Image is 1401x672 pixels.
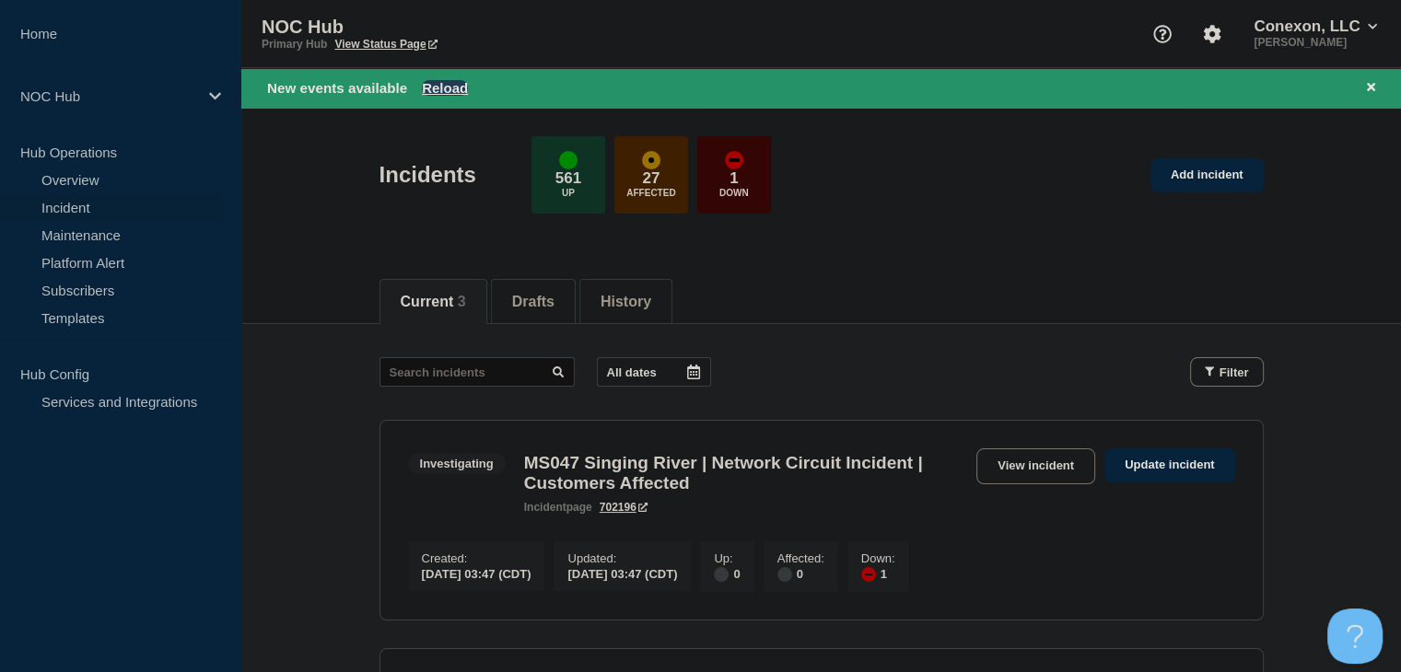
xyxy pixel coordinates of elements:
div: disabled [714,567,729,582]
button: Filter [1190,357,1264,387]
div: 0 [777,565,824,582]
button: Current 3 [401,294,466,310]
p: All dates [607,365,657,379]
p: Up : [714,551,740,565]
h3: MS047 Singing River | Network Circuit Incident | Customers Affected [524,453,967,493]
p: 561 [555,169,581,188]
p: Primary Hub [262,38,327,51]
div: down [725,151,743,169]
a: Add incident [1150,158,1264,192]
button: All dates [597,357,711,387]
p: Down [719,188,749,198]
a: View Status Page [334,38,437,51]
a: 702196 [600,501,648,514]
div: down [861,567,876,582]
iframe: Help Scout Beacon - Open [1327,608,1383,664]
p: NOC Hub [262,17,630,38]
button: Drafts [512,294,555,310]
p: Down : [861,551,895,565]
p: 27 [642,169,660,188]
button: Reload [422,80,468,96]
p: Affected : [777,551,824,565]
p: Updated : [567,551,677,565]
a: View incident [976,448,1095,484]
p: Created : [422,551,531,565]
span: Investigating [408,453,506,474]
button: Conexon, LLC [1250,17,1381,36]
a: Update incident [1104,448,1235,482]
p: [PERSON_NAME] [1250,36,1381,49]
h1: Incidents [379,162,476,188]
input: Search incidents [379,357,575,387]
div: affected [642,151,660,169]
p: 1 [730,169,738,188]
div: [DATE] 03:47 (CDT) [422,565,531,581]
button: Support [1143,15,1182,53]
div: 0 [714,565,740,582]
div: 1 [861,565,895,582]
p: Up [562,188,575,198]
div: up [559,151,578,169]
button: History [601,294,651,310]
p: Affected [626,188,675,198]
button: Account settings [1193,15,1232,53]
p: NOC Hub [20,88,197,104]
div: disabled [777,567,792,582]
span: Filter [1220,365,1249,379]
p: page [524,501,592,514]
span: New events available [267,80,407,96]
span: incident [524,501,566,514]
span: 3 [458,294,466,309]
div: [DATE] 03:47 (CDT) [567,565,677,581]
